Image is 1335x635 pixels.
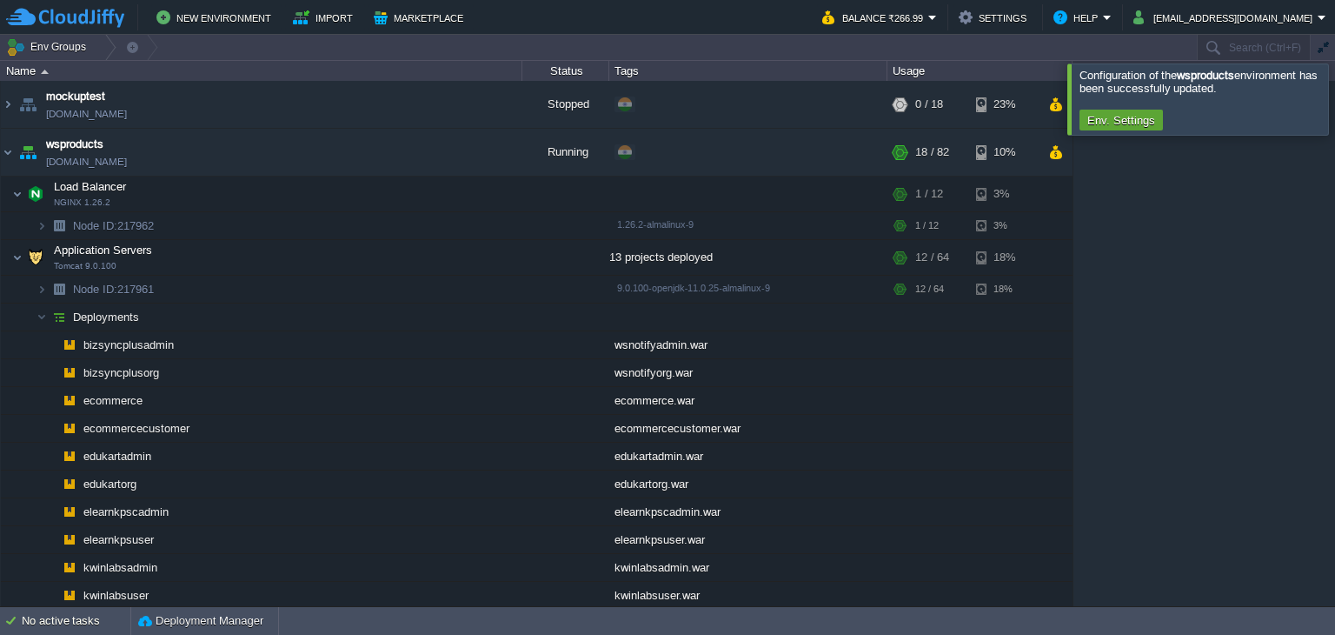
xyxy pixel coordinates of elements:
[46,88,105,105] a: mockuptest
[959,7,1032,28] button: Settings
[52,179,129,194] span: Load Balancer
[57,554,82,581] img: AMDAwAAAACH5BAEAAAAALAAAAAABAAEAAAICRAEAOw==
[82,421,192,436] a: ecommercecustomer
[82,532,156,547] a: elearnkpsuser
[57,443,82,470] img: AMDAwAAAACH5BAEAAAAALAAAAAABAAEAAAICRAEAOw==
[82,338,176,352] a: bizsyncplusadmin
[23,240,48,275] img: AMDAwAAAACH5BAEAAAAALAAAAAABAAEAAAICRAEAOw==
[57,415,82,442] img: AMDAwAAAACH5BAEAAAAALAAAAAABAAEAAAICRAEAOw==
[915,212,939,239] div: 1 / 12
[609,387,887,414] div: ecommerce.war
[47,387,57,414] img: AMDAwAAAACH5BAEAAAAALAAAAAABAAEAAAICRAEAOw==
[82,477,139,491] a: edukartorg
[1082,112,1160,128] button: Env. Settings
[71,310,142,324] a: Deployments
[976,276,1033,303] div: 18%
[71,282,156,297] span: 217961
[1,129,15,176] img: AMDAwAAAACH5BAEAAAAALAAAAAABAAEAAAICRAEAOw==
[609,554,887,581] div: kwinlabsadmin.war
[1053,7,1103,28] button: Help
[82,449,154,464] span: edukartadmin
[47,471,57,498] img: AMDAwAAAACH5BAEAAAAALAAAAAABAAEAAAICRAEAOw==
[16,81,40,128] img: AMDAwAAAACH5BAEAAAAALAAAAAABAAEAAAICRAEAOw==
[915,177,943,211] div: 1 / 12
[2,61,521,81] div: Name
[976,240,1033,275] div: 18%
[57,359,82,386] img: AMDAwAAAACH5BAEAAAAALAAAAAABAAEAAAICRAEAOw==
[57,526,82,553] img: AMDAwAAAACH5BAEAAAAALAAAAAABAAEAAAICRAEAOw==
[374,7,468,28] button: Marketplace
[46,136,103,153] span: wsproducts
[609,526,887,553] div: elearnkpsuser.war
[52,243,155,257] span: Application Servers
[47,554,57,581] img: AMDAwAAAACH5BAEAAAAALAAAAAABAAEAAAICRAEAOw==
[915,276,944,303] div: 12 / 64
[71,282,156,297] a: Node ID:217961
[1133,7,1318,28] button: [EMAIL_ADDRESS][DOMAIN_NAME]
[82,560,160,575] a: kwinlabsadmin
[73,219,117,232] span: Node ID:
[47,415,57,442] img: AMDAwAAAACH5BAEAAAAALAAAAAABAAEAAAICRAEAOw==
[16,129,40,176] img: AMDAwAAAACH5BAEAAAAALAAAAAABAAEAAAICRAEAOw==
[156,7,276,28] button: New Environment
[41,70,49,74] img: AMDAwAAAACH5BAEAAAAALAAAAAABAAEAAAICRAEAOw==
[54,261,116,271] span: Tomcat 9.0.100
[976,177,1033,211] div: 3%
[71,218,156,233] span: 217962
[73,283,117,296] span: Node ID:
[82,588,151,603] span: kwinlabsuser
[822,7,928,28] button: Balance ₹266.99
[609,582,887,609] div: kwinlabsuser.war
[46,105,127,123] a: [DOMAIN_NAME]
[82,365,162,380] a: bizsyncplusorg
[6,35,92,59] button: Env Groups
[47,443,57,470] img: AMDAwAAAACH5BAEAAAAALAAAAAABAAEAAAICRAEAOw==
[6,7,124,29] img: CloudJiffy
[617,283,770,293] span: 9.0.100-openjdk-11.0.25-almalinux-9
[71,218,156,233] a: Node ID:217962
[915,81,943,128] div: 0 / 18
[57,387,82,414] img: AMDAwAAAACH5BAEAAAAALAAAAAABAAEAAAICRAEAOw==
[23,177,48,211] img: AMDAwAAAACH5BAEAAAAALAAAAAABAAEAAAICRAEAOw==
[22,607,130,635] div: No active tasks
[37,212,47,239] img: AMDAwAAAACH5BAEAAAAALAAAAAABAAEAAAICRAEAOw==
[915,129,949,176] div: 18 / 82
[47,526,57,553] img: AMDAwAAAACH5BAEAAAAALAAAAAABAAEAAAICRAEAOw==
[1,81,15,128] img: AMDAwAAAACH5BAEAAAAALAAAAAABAAEAAAICRAEAOw==
[1079,69,1318,95] span: Configuration of the environment has been successfully updated.
[609,443,887,470] div: edukartadmin.war
[82,505,171,519] a: elearnkpscadmin
[610,61,887,81] div: Tags
[82,393,145,408] a: ecommerce
[888,61,1072,81] div: Usage
[609,359,887,386] div: wsnotifyorg.war
[37,304,47,331] img: AMDAwAAAACH5BAEAAAAALAAAAAABAAEAAAICRAEAOw==
[47,331,57,358] img: AMDAwAAAACH5BAEAAAAALAAAAAABAAEAAAICRAEAOw==
[57,582,82,609] img: AMDAwAAAACH5BAEAAAAALAAAAAABAAEAAAICRAEAOw==
[609,240,887,275] div: 13 projects deployed
[57,471,82,498] img: AMDAwAAAACH5BAEAAAAALAAAAAABAAEAAAICRAEAOw==
[976,212,1033,239] div: 3%
[54,197,110,208] span: NGINX 1.26.2
[47,212,71,239] img: AMDAwAAAACH5BAEAAAAALAAAAAABAAEAAAICRAEAOw==
[57,331,82,358] img: AMDAwAAAACH5BAEAAAAALAAAAAABAAEAAAICRAEAOw==
[976,129,1033,176] div: 10%
[47,276,71,303] img: AMDAwAAAACH5BAEAAAAALAAAAAABAAEAAAICRAEAOw==
[52,244,155,257] a: Application ServersTomcat 9.0.100
[522,81,609,128] div: Stopped
[293,7,358,28] button: Import
[47,359,57,386] img: AMDAwAAAACH5BAEAAAAALAAAAAABAAEAAAICRAEAOw==
[57,498,82,525] img: AMDAwAAAACH5BAEAAAAALAAAAAABAAEAAAICRAEAOw==
[47,304,71,331] img: AMDAwAAAACH5BAEAAAAALAAAAAABAAEAAAICRAEAOw==
[52,180,129,193] a: Load BalancerNGINX 1.26.2
[46,153,127,170] a: [DOMAIN_NAME]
